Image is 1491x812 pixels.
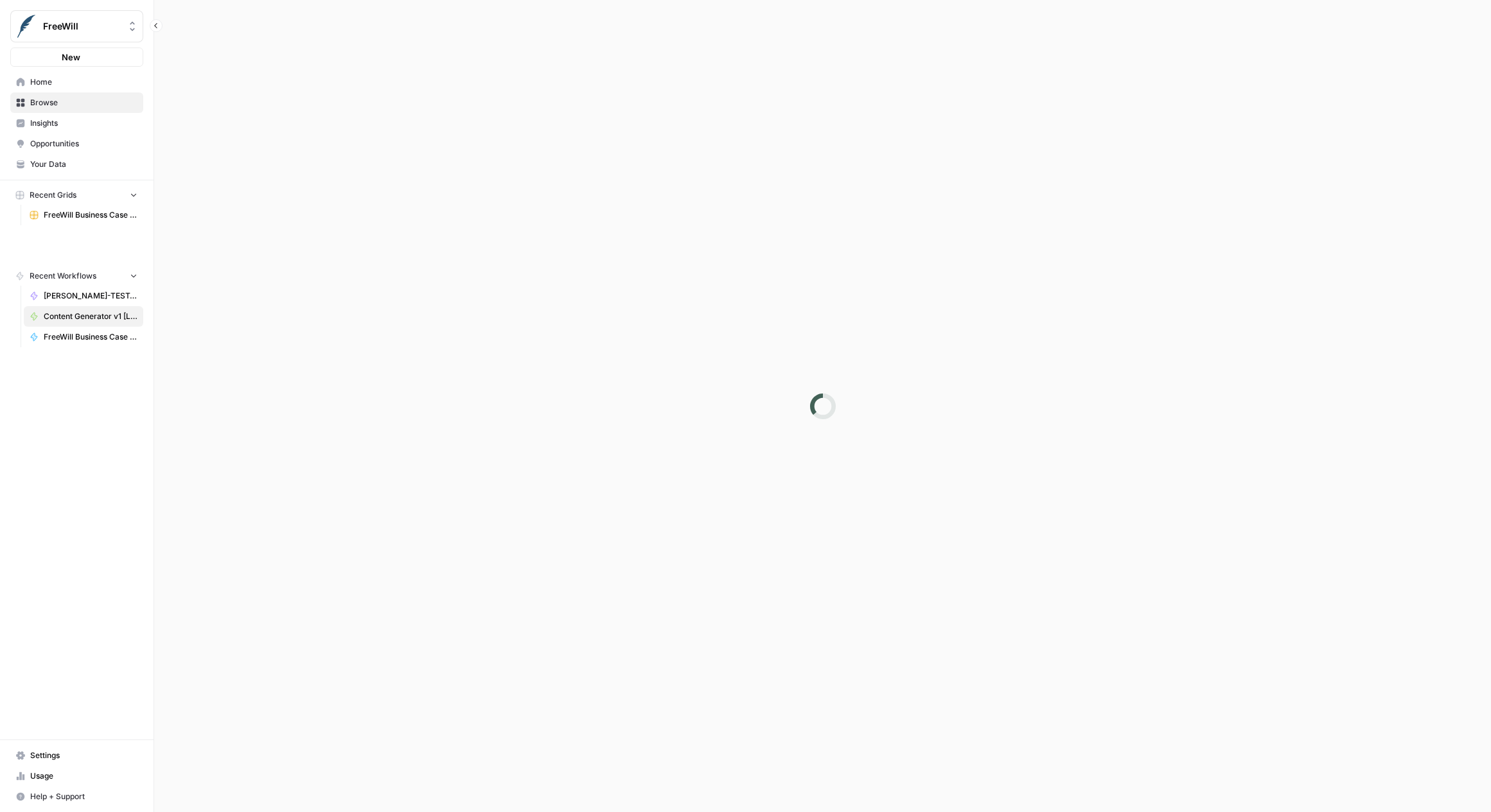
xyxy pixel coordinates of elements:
[24,205,143,225] a: FreeWill Business Case Generator v2 Grid
[30,750,137,761] span: Settings
[30,770,137,782] span: Usage
[24,327,143,347] a: FreeWill Business Case Generator [[PERSON_NAME]'s Edit - Do Not Use]
[44,209,137,221] span: FreeWill Business Case Generator v2 Grid
[10,745,143,766] a: Settings
[44,331,137,343] span: FreeWill Business Case Generator [[PERSON_NAME]'s Edit - Do Not Use]
[30,138,137,150] span: Opportunities
[43,20,121,33] span: FreeWill
[30,97,137,108] span: Browse
[10,134,143,154] a: Opportunities
[10,766,143,786] a: Usage
[44,311,137,322] span: Content Generator v1 [LIVE]
[10,48,143,67] button: New
[24,286,143,306] a: [PERSON_NAME]-TEST-Content Generator v2 [DRAFT]
[30,76,137,88] span: Home
[10,186,143,205] button: Recent Grids
[30,270,96,282] span: Recent Workflows
[30,117,137,129] span: Insights
[30,791,137,802] span: Help + Support
[10,92,143,113] a: Browse
[10,10,143,42] button: Workspace: FreeWill
[44,290,137,302] span: [PERSON_NAME]-TEST-Content Generator v2 [DRAFT]
[10,154,143,175] a: Your Data
[30,159,137,170] span: Your Data
[15,15,38,38] img: FreeWill Logo
[10,72,143,92] a: Home
[10,113,143,134] a: Insights
[10,266,143,286] button: Recent Workflows
[30,189,76,201] span: Recent Grids
[62,51,80,64] span: New
[24,306,143,327] a: Content Generator v1 [LIVE]
[10,786,143,807] button: Help + Support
